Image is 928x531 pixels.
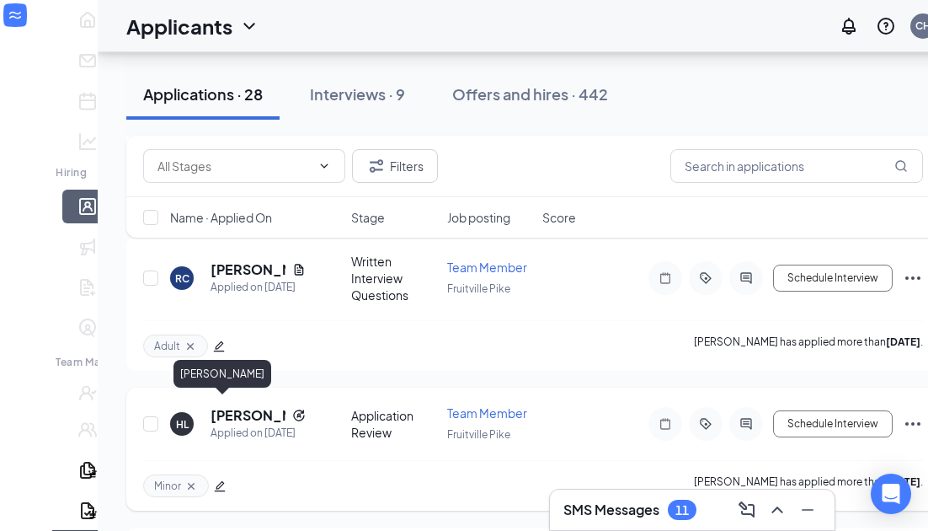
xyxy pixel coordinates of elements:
[292,263,306,276] svg: Document
[452,83,608,105] div: Offers and hires · 442
[352,149,438,183] button: Filter Filters
[733,496,760,523] button: ComposeMessage
[655,417,675,431] svg: Note
[213,341,225,352] span: edit
[126,12,232,40] h1: Applicants
[736,271,756,285] svg: ActiveChat
[211,260,285,279] h5: [PERSON_NAME]
[157,157,311,175] input: All Stages
[447,405,527,421] span: Team Member
[214,480,226,492] span: edit
[317,159,331,173] svg: ChevronDown
[871,474,911,514] div: Open Intercom Messenger
[876,16,896,36] svg: QuestionInfo
[184,340,197,353] svg: Cross
[839,16,859,36] svg: Notifications
[886,335,920,348] b: [DATE]
[794,496,821,523] button: Minimize
[292,409,306,422] svg: Reapply
[175,271,189,286] div: RC
[77,383,98,403] svg: UserCheck
[211,279,306,296] div: Applied on [DATE]
[211,406,285,425] h5: [PERSON_NAME]
[77,131,98,152] svg: Analysis
[903,414,923,434] svg: Ellipses
[894,159,908,173] svg: MagnifyingGlass
[563,501,659,519] h3: SMS Messages
[767,500,787,520] svg: ChevronUp
[447,260,527,275] span: Team Member
[351,209,385,226] span: Stage
[542,209,576,226] span: Score
[675,503,689,518] div: 11
[143,83,263,105] div: Applications · 28
[366,156,387,176] svg: Filter
[696,417,716,431] svg: ActiveTag
[797,500,818,520] svg: Minimize
[696,271,716,285] svg: ActiveTag
[764,496,791,523] button: ChevronUp
[18,30,35,47] svg: Expand
[56,355,115,369] div: Team Management
[310,83,405,105] div: Interviews · 9
[694,475,923,497] p: [PERSON_NAME] has applied more than .
[173,360,271,388] div: [PERSON_NAME]
[184,480,198,493] svg: Cross
[154,339,180,353] span: Adult
[655,271,675,285] svg: Note
[211,425,306,442] div: Applied on [DATE]
[447,209,510,226] span: Job posting
[351,407,437,441] div: Application Review
[737,500,757,520] svg: ComposeMessage
[351,253,437,303] div: Written Interview Questions
[170,209,272,226] span: Name · Applied On
[670,149,923,183] input: Search in applications
[736,417,756,431] svg: ActiveChat
[447,428,510,441] span: Fruitville Pike
[773,410,893,437] button: Schedule Interview
[56,165,115,180] div: Hiring
[7,7,24,24] svg: WorkstreamLogo
[176,417,189,432] div: HL
[154,479,181,493] span: Minor
[239,16,259,36] svg: ChevronDown
[694,335,923,357] p: [PERSON_NAME] has applied more than .
[903,268,923,288] svg: Ellipses
[773,265,893,292] button: Schedule Interview
[447,282,510,295] span: Fruitville Pike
